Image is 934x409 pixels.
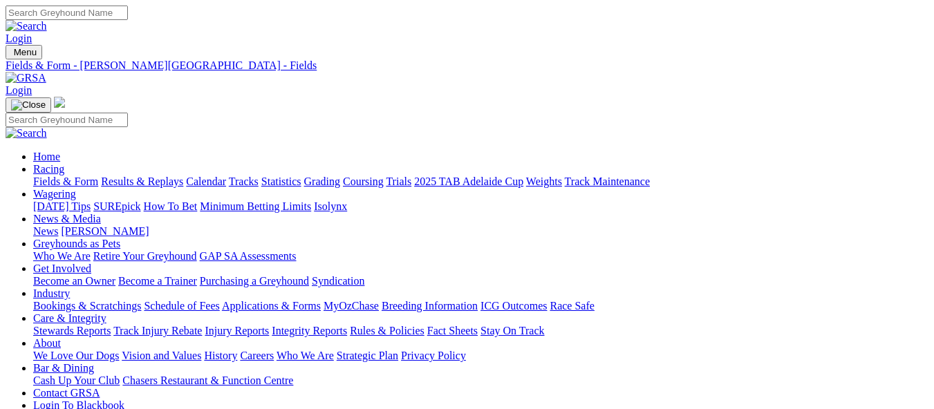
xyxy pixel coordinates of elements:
a: Become an Owner [33,275,115,287]
a: Integrity Reports [272,325,347,336]
a: Chasers Restaurant & Function Centre [122,374,293,386]
div: Industry [33,300,928,312]
a: GAP SA Assessments [200,250,297,262]
a: News [33,225,58,237]
a: Home [33,151,60,162]
a: Race Safe [550,300,594,312]
a: Become a Trainer [118,275,197,287]
a: Privacy Policy [401,350,466,361]
a: Results & Replays [101,175,183,187]
input: Search [6,6,128,20]
a: News & Media [33,213,101,225]
a: Vision and Values [122,350,201,361]
a: Calendar [186,175,226,187]
a: SUREpick [93,200,140,212]
div: Bar & Dining [33,374,928,387]
div: Racing [33,175,928,188]
span: Menu [14,47,37,57]
button: Toggle navigation [6,45,42,59]
a: Syndication [312,275,364,287]
div: News & Media [33,225,928,238]
a: Who We Are [277,350,334,361]
button: Toggle navigation [6,97,51,113]
a: Stewards Reports [33,325,111,336]
img: Close [11,99,46,111]
a: Injury Reports [205,325,269,336]
img: logo-grsa-white.png [54,97,65,108]
a: Strategic Plan [337,350,398,361]
div: About [33,350,928,362]
a: We Love Our Dogs [33,350,119,361]
a: Rules & Policies [350,325,424,336]
a: Schedule of Fees [144,300,219,312]
a: Grading [304,175,340,187]
a: Wagering [33,188,76,200]
div: Get Involved [33,275,928,287]
a: Careers [240,350,274,361]
a: Get Involved [33,263,91,274]
a: History [204,350,237,361]
a: Applications & Forms [222,300,321,312]
a: Cash Up Your Club [33,374,120,386]
a: Industry [33,287,70,299]
a: 2025 TAB Adelaide Cup [414,175,523,187]
a: How To Bet [144,200,198,212]
div: Care & Integrity [33,325,928,337]
div: Wagering [33,200,928,213]
a: Breeding Information [382,300,478,312]
a: Isolynx [314,200,347,212]
a: About [33,337,61,349]
a: Trials [386,175,411,187]
a: MyOzChase [324,300,379,312]
a: Fields & Form [33,175,98,187]
div: Greyhounds as Pets [33,250,928,263]
a: [DATE] Tips [33,200,91,212]
img: Search [6,20,47,32]
a: Minimum Betting Limits [200,200,311,212]
img: GRSA [6,72,46,84]
a: Coursing [343,175,384,187]
a: Login [6,32,32,44]
a: Track Injury Rebate [113,325,202,336]
a: Login [6,84,32,96]
a: Weights [526,175,562,187]
input: Search [6,113,128,127]
a: Tracks [229,175,259,187]
a: Bookings & Scratchings [33,300,141,312]
a: Statistics [261,175,301,187]
a: Fields & Form - [PERSON_NAME][GEOGRAPHIC_DATA] - Fields [6,59,928,72]
a: Bar & Dining [33,362,94,374]
a: Who We Are [33,250,91,262]
a: ICG Outcomes [480,300,547,312]
a: [PERSON_NAME] [61,225,149,237]
a: Stay On Track [480,325,544,336]
a: Retire Your Greyhound [93,250,197,262]
a: Care & Integrity [33,312,106,324]
a: Racing [33,163,64,175]
a: Fact Sheets [427,325,478,336]
a: Contact GRSA [33,387,100,399]
a: Track Maintenance [565,175,650,187]
img: Search [6,127,47,140]
a: Greyhounds as Pets [33,238,120,249]
a: Purchasing a Greyhound [200,275,309,287]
